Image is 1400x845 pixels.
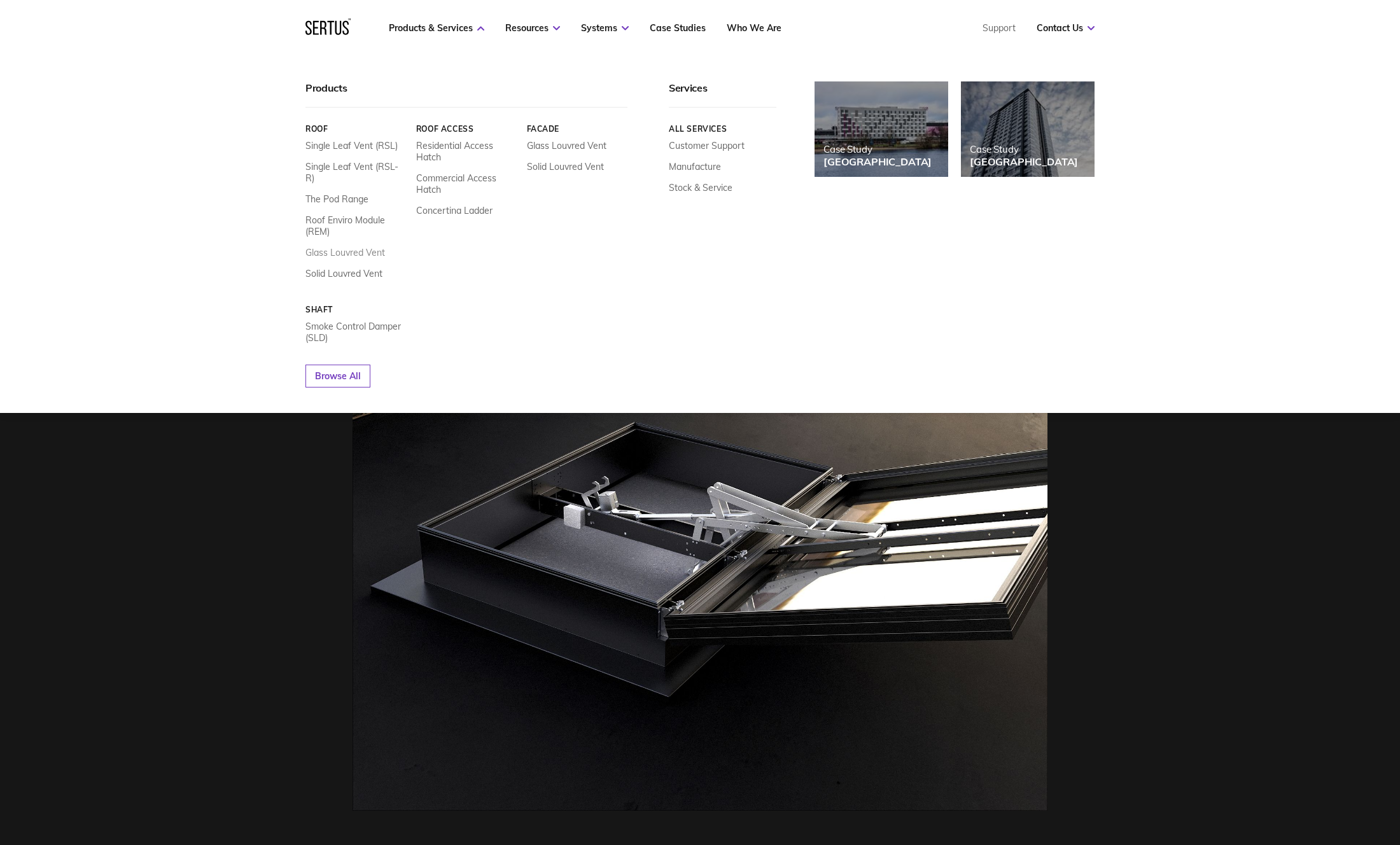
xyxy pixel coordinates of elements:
[305,81,627,108] div: Products
[416,140,517,163] a: Residential Access Hatch
[669,124,776,134] a: All services
[815,81,948,177] a: Case Study[GEOGRAPHIC_DATA]
[581,22,629,34] a: Systems
[669,140,745,151] a: Customer Support
[305,140,398,151] a: Single Leaf Vent (RSL)
[305,214,407,237] a: Roof Enviro Module (REM)
[305,247,385,258] a: Glass Louvred Vent
[527,124,628,134] a: Facade
[416,205,493,216] a: Concertina Ladder
[650,22,706,34] a: Case Studies
[305,193,368,205] a: The Pod Range
[505,22,560,34] a: Resources
[669,81,776,108] div: Services
[389,22,484,34] a: Products & Services
[305,161,407,184] a: Single Leaf Vent (RSL-R)
[970,143,1078,155] div: Case Study
[527,140,606,151] a: Glass Louvred Vent
[669,182,732,193] a: Stock & Service
[823,143,932,155] div: Case Study
[305,305,407,314] a: Shaft
[727,22,781,34] a: Who We Are
[983,22,1016,34] a: Support
[1336,784,1400,845] iframe: Chat Widget
[1037,22,1095,34] a: Contact Us
[305,321,407,344] a: Smoke Control Damper (SLD)
[527,161,604,172] a: Solid Louvred Vent
[416,124,517,134] a: Roof Access
[305,268,382,279] a: Solid Louvred Vent
[416,172,517,195] a: Commercial Access Hatch
[961,81,1095,177] a: Case Study[GEOGRAPHIC_DATA]
[669,161,721,172] a: Manufacture
[305,124,407,134] a: Roof
[823,155,932,168] div: [GEOGRAPHIC_DATA]
[970,155,1078,168] div: [GEOGRAPHIC_DATA]
[305,365,370,388] a: Browse All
